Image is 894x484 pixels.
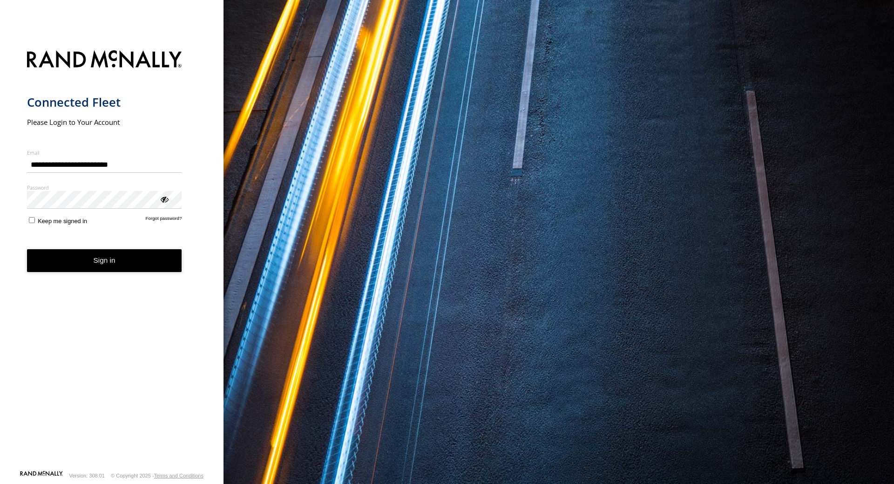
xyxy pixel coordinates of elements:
[27,117,182,127] h2: Please Login to Your Account
[146,216,182,225] a: Forgot password?
[27,45,197,470] form: main
[154,473,203,478] a: Terms and Conditions
[27,95,182,110] h1: Connected Fleet
[159,194,169,204] div: ViewPassword
[29,217,35,223] input: Keep me signed in
[38,218,87,225] span: Keep me signed in
[111,473,203,478] div: © Copyright 2025 -
[27,48,182,72] img: Rand McNally
[27,184,182,191] label: Password
[20,471,63,480] a: Visit our Website
[27,149,182,156] label: Email
[27,249,182,272] button: Sign in
[69,473,105,478] div: Version: 308.01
